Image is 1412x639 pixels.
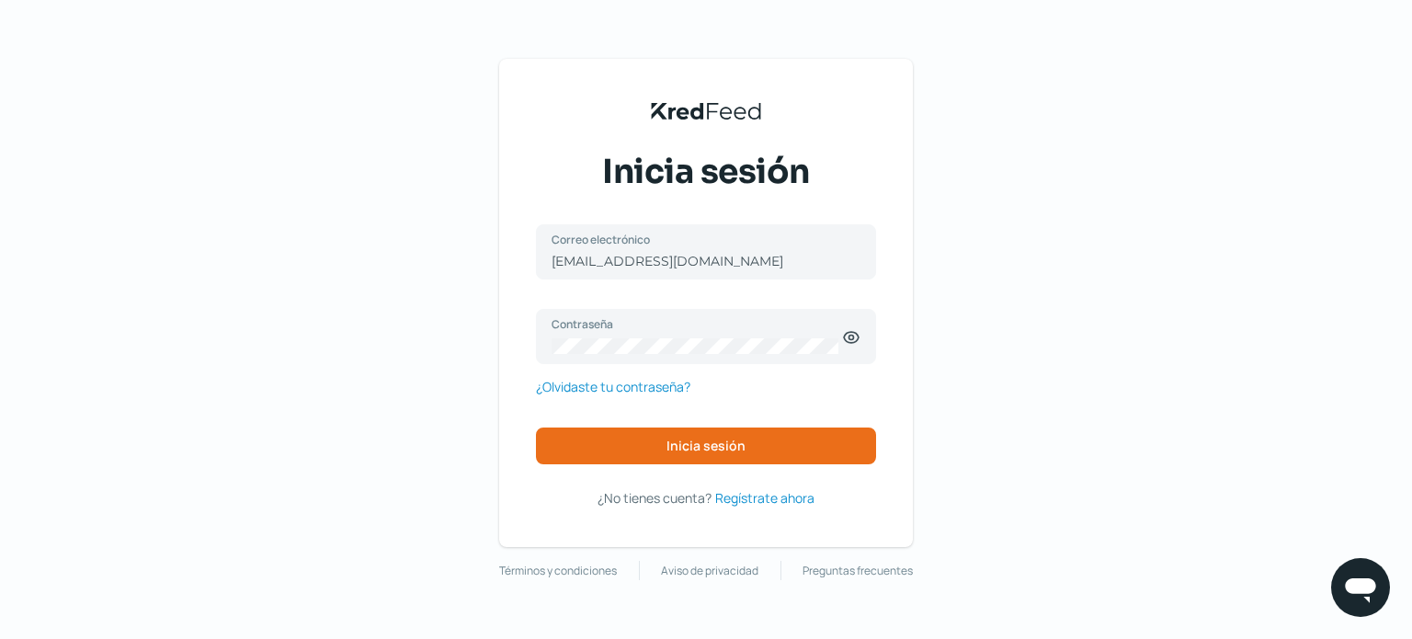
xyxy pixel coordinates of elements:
label: Contraseña [552,316,842,332]
button: Inicia sesión [536,428,876,464]
a: Preguntas frecuentes [803,561,913,581]
a: ¿Olvidaste tu contraseña? [536,375,690,398]
img: chatIcon [1342,569,1379,606]
span: Inicia sesión [602,149,810,195]
span: ¿No tienes cuenta? [598,489,712,507]
label: Correo electrónico [552,232,842,247]
a: Aviso de privacidad [661,561,758,581]
a: Términos y condiciones [499,561,617,581]
a: Regístrate ahora [715,486,814,509]
span: Inicia sesión [666,439,746,452]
